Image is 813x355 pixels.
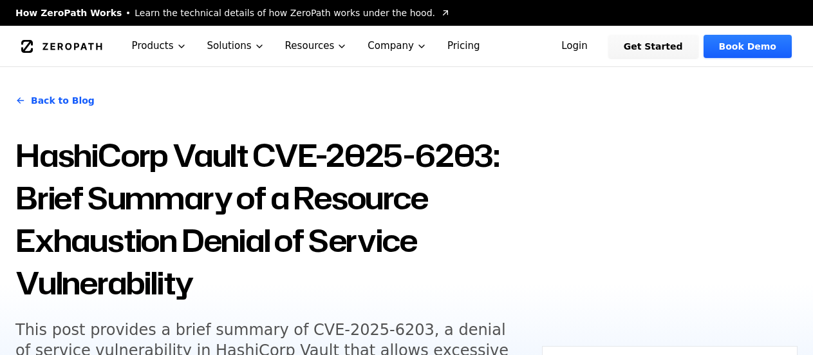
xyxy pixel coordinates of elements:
span: How ZeroPath Works [15,6,122,19]
a: How ZeroPath WorksLearn the technical details of how ZeroPath works under the hood. [15,6,451,19]
button: Resources [275,26,358,66]
a: Get Started [608,35,698,58]
h1: HashiCorp Vault CVE-2025-6203: Brief Summary of a Resource Exhaustion Denial of Service Vulnerabi... [15,134,527,304]
button: Company [357,26,437,66]
span: Learn the technical details of how ZeroPath works under the hood. [135,6,435,19]
a: Book Demo [704,35,792,58]
button: Solutions [197,26,275,66]
a: Back to Blog [15,82,95,119]
a: Pricing [437,26,491,66]
a: Login [546,35,603,58]
button: Products [122,26,197,66]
